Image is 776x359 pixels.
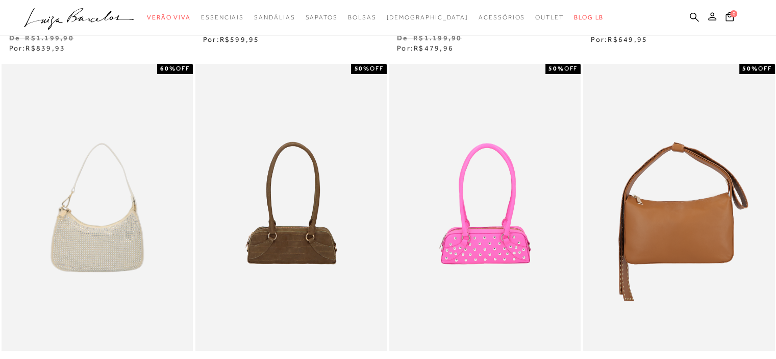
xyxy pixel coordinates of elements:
[548,65,564,72] strong: 50%
[26,44,65,52] span: R$839,93
[413,34,462,42] small: R$1.199,90
[397,34,408,42] small: De
[25,34,73,42] small: R$1.199,90
[414,44,454,52] span: R$479,96
[3,65,192,350] img: BOLSA MÉDIA EM CAMURÇA OFF WHITE COM CRISTAIS
[201,14,244,21] span: Essenciais
[742,65,758,72] strong: 50%
[176,65,190,72] span: OFF
[390,65,580,350] img: BOLSA MÉDIA EM COURO ROSA LÍRIO COM APLICAÇÃO DE REBITES METÁLICOS
[254,14,295,21] span: Sandálias
[305,14,337,21] span: Sapatos
[254,8,295,27] a: categoryNavScreenReaderText
[354,65,370,72] strong: 50%
[574,8,604,27] a: BLOG LB
[3,65,192,350] a: BOLSA MÉDIA EM CAMURÇA OFF WHITE COM CRISTAIS BOLSA MÉDIA EM CAMURÇA OFF WHITE COM CRISTAIS
[608,35,647,43] span: R$649,95
[9,34,20,42] small: De
[348,8,377,27] a: categoryNavScreenReaderText
[370,65,384,72] span: OFF
[390,65,580,350] a: BOLSA MÉDIA EM COURO ROSA LÍRIO COM APLICAÇÃO DE REBITES METÁLICOS BOLSA MÉDIA EM COURO ROSA LÍRI...
[535,14,564,21] span: Outlet
[386,8,468,27] a: noSubCategoriesText
[591,35,647,43] span: Por:
[203,35,260,43] span: Por:
[196,65,386,350] img: BOLSA BAGUETE EM COURO CROCO VERDE TOMILHO COM ALÇA ALONGADA MÉDIA
[305,8,337,27] a: categoryNavScreenReaderText
[9,44,66,52] span: Por:
[479,14,525,21] span: Acessórios
[722,11,737,25] button: 0
[564,65,578,72] span: OFF
[584,65,773,350] a: BOLSA DE ALÇA CURTA ADORNADA DE REBITES COM LAÇO ASSIMÉTRICO EM COURO CARAMELO MÉDIA BOLSA DE ALÇ...
[386,14,468,21] span: [DEMOGRAPHIC_DATA]
[201,8,244,27] a: categoryNavScreenReaderText
[758,65,772,72] span: OFF
[147,8,191,27] a: categoryNavScreenReaderText
[147,14,191,21] span: Verão Viva
[196,65,386,350] a: BOLSA BAGUETE EM COURO CROCO VERDE TOMILHO COM ALÇA ALONGADA MÉDIA BOLSA BAGUETE EM COURO CROCO V...
[348,14,377,21] span: Bolsas
[730,10,737,17] span: 0
[574,14,604,21] span: BLOG LB
[584,65,773,350] img: BOLSA DE ALÇA CURTA ADORNADA DE REBITES COM LAÇO ASSIMÉTRICO EM COURO CARAMELO MÉDIA
[479,8,525,27] a: categoryNavScreenReaderText
[160,65,176,72] strong: 60%
[220,35,260,43] span: R$599,95
[397,44,454,52] span: Por:
[535,8,564,27] a: categoryNavScreenReaderText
